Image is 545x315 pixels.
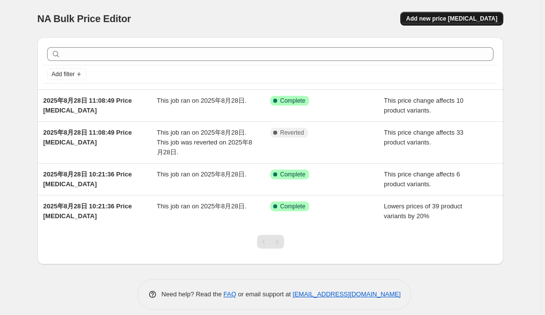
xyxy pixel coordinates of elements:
[52,70,75,78] span: Add filter
[384,129,464,146] span: This price change affects 33 product variants.
[257,235,284,249] nav: Pagination
[224,290,236,298] a: FAQ
[157,97,247,104] span: This job ran on 2025年8月28日.
[157,202,247,210] span: This job ran on 2025年8月28日.
[157,171,247,178] span: This job ran on 2025年8月28日.
[280,171,305,178] span: Complete
[280,97,305,105] span: Complete
[161,290,224,298] span: Need help? Read the
[43,97,132,114] span: 2025年8月28日 11:08:49 Price [MEDICAL_DATA]
[280,129,304,137] span: Reverted
[406,15,497,23] span: Add new price [MEDICAL_DATA]
[236,290,293,298] span: or email support at
[384,202,463,220] span: Lowers prices of 39 product variants by 20%
[280,202,305,210] span: Complete
[43,171,132,188] span: 2025年8月28日 10:21:36 Price [MEDICAL_DATA]
[43,129,132,146] span: 2025年8月28日 11:08:49 Price [MEDICAL_DATA]
[400,12,503,26] button: Add new price [MEDICAL_DATA]
[293,290,401,298] a: [EMAIL_ADDRESS][DOMAIN_NAME]
[47,68,86,80] button: Add filter
[384,171,460,188] span: This price change affects 6 product variants.
[157,129,252,156] span: This job ran on 2025年8月28日. This job was reverted on 2025年8月28日.
[37,13,131,24] span: NA Bulk Price Editor
[384,97,464,114] span: This price change affects 10 product variants.
[43,202,132,220] span: 2025年8月28日 10:21:36 Price [MEDICAL_DATA]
